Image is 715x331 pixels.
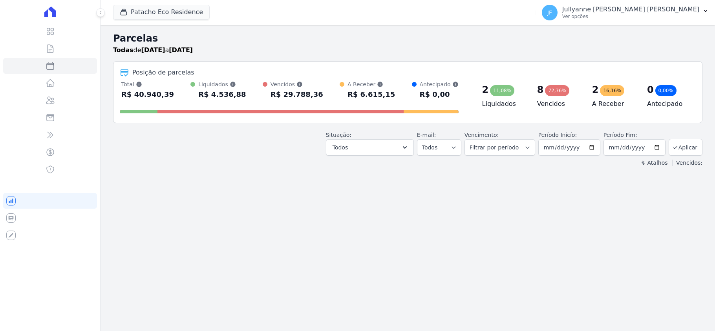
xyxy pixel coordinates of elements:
[647,99,689,109] h4: Antecipado
[121,88,174,101] div: R$ 40.940,39
[655,85,677,96] div: 0,00%
[417,132,436,138] label: E-mail:
[547,10,552,15] span: JF
[603,131,666,139] label: Período Fim:
[641,160,667,166] label: ↯ Atalhos
[113,5,210,20] button: Patacho Eco Residence
[169,46,193,54] strong: [DATE]
[198,80,246,88] div: Liquidados
[113,31,702,45] h2: Parcelas
[545,85,569,96] div: 72,76%
[121,80,174,88] div: Total
[562,13,699,20] p: Ver opções
[132,68,194,77] div: Posição de parcelas
[647,84,654,96] div: 0
[198,88,246,101] div: R$ 4.536,88
[271,88,323,101] div: R$ 29.788,36
[537,84,544,96] div: 8
[538,132,577,138] label: Período Inicío:
[482,84,489,96] div: 2
[326,139,414,156] button: Todos
[113,46,133,54] strong: Todas
[536,2,715,24] button: JF Jullyanne [PERSON_NAME] [PERSON_NAME] Ver opções
[347,80,395,88] div: A Receber
[592,84,599,96] div: 2
[464,132,499,138] label: Vencimento:
[271,80,323,88] div: Vencidos
[482,99,525,109] h4: Liquidados
[333,143,348,152] span: Todos
[669,139,702,156] button: Aplicar
[537,99,580,109] h4: Vencidos
[490,85,514,96] div: 11,08%
[141,46,165,54] strong: [DATE]
[113,45,193,55] p: de a
[420,88,459,101] div: R$ 0,00
[592,99,635,109] h4: A Receber
[347,88,395,101] div: R$ 6.615,15
[420,80,459,88] div: Antecipado
[673,160,702,166] label: Vencidos:
[562,5,699,13] p: Jullyanne [PERSON_NAME] [PERSON_NAME]
[326,132,351,138] label: Situação:
[600,85,624,96] div: 16,16%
